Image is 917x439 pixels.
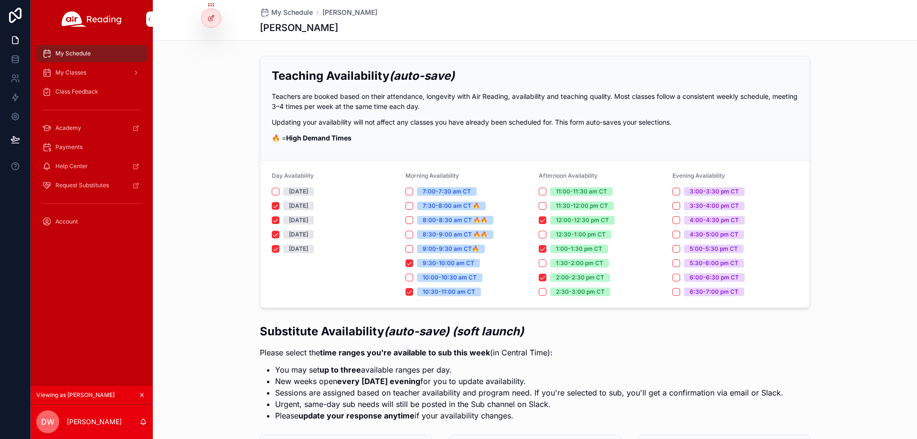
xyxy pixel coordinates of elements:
[389,69,455,83] em: (auto-save)
[272,133,798,143] p: 🔥 =
[275,410,783,421] li: Please if your availability changes.
[36,213,147,230] a: Account
[423,216,488,225] div: 8:00-8:30 am CT 🔥🔥
[690,288,738,296] div: 6:30-7:00 pm CT
[260,347,783,358] p: Please select the (in Central Time):
[55,218,78,225] span: Account
[275,364,783,375] li: You may set available ranges per day.
[690,202,739,210] div: 3:30-4:00 pm CT
[36,119,147,137] a: Academy
[405,172,459,179] span: Morning Availability
[289,187,308,196] div: [DATE]
[423,273,477,282] div: 10:00-10:30 am CT
[272,172,314,179] span: Day Availability
[289,230,308,239] div: [DATE]
[55,182,109,189] span: Request Substitutes
[55,162,88,170] span: Help Center
[320,365,361,375] strong: up to three
[556,288,605,296] div: 2:30-3:00 pm CT
[36,158,147,175] a: Help Center
[272,68,798,84] h2: Teaching Availability
[423,288,475,296] div: 10:30-11:00 am CT
[260,323,783,339] h2: Substitute Availability
[62,11,122,27] img: App logo
[272,117,798,127] p: Updating your availability will not affect any classes you have already been scheduled for. This ...
[272,91,798,111] p: Teachers are booked based on their attendance, longevity with Air Reading, availability and teach...
[556,259,603,268] div: 1:30-2:00 pm CT
[271,8,313,17] span: My Schedule
[31,38,153,243] div: scrollable content
[36,64,147,81] a: My Classes
[322,8,377,17] a: [PERSON_NAME]
[423,259,474,268] div: 9:30-10:00 am CT
[556,202,608,210] div: 11:30-12:00 pm CT
[67,417,122,427] p: [PERSON_NAME]
[41,416,54,428] span: DW
[299,411,415,420] strong: update your response anytime
[423,187,471,196] div: 7:00-7:30 am CT
[36,83,147,100] a: Class Feedback
[690,216,739,225] div: 4:00-4:30 pm CT
[672,172,725,179] span: Evening Availability
[690,259,738,268] div: 5:30-6:00 pm CT
[423,202,480,210] div: 7:30-8:00 am CT 🔥
[55,88,98,96] span: Class Feedback
[289,245,308,253] div: [DATE]
[36,139,147,156] a: Payments
[539,172,597,179] span: Afternoon Availability
[36,177,147,194] a: Request Substitutes
[690,245,738,253] div: 5:00-5:30 pm CT
[337,376,420,386] strong: every [DATE] evening
[55,143,83,151] span: Payments
[260,8,313,17] a: My Schedule
[36,391,115,399] span: Viewing as [PERSON_NAME]
[275,398,783,410] li: Urgent, same-day sub needs will still be posted in the Sub channel on Slack.
[289,216,308,225] div: [DATE]
[423,230,488,239] div: 8:30-9:00 am CT 🔥🔥
[556,230,606,239] div: 12:30-1:00 pm CT
[690,230,738,239] div: 4:30-5:00 pm CT
[55,124,81,132] span: Academy
[690,187,739,196] div: 3:00-3:30 pm CT
[286,134,352,142] strong: High Demand Times
[55,69,86,76] span: My Classes
[556,187,607,196] div: 11:00-11:30 am CT
[556,273,604,282] div: 2:00-2:30 pm CT
[275,387,783,398] li: Sessions are assigned based on teacher availability and program need. If you're selected to sub, ...
[384,324,524,338] em: (auto-save) (soft launch)
[320,348,490,357] strong: time ranges you're available to sub this week
[36,45,147,62] a: My Schedule
[275,375,783,387] li: New weeks open for you to update availability.
[289,202,308,210] div: [DATE]
[260,21,338,34] h1: [PERSON_NAME]
[690,273,739,282] div: 6:00-6:30 pm CT
[423,245,479,253] div: 9:00-9:30 am CT🔥
[556,245,602,253] div: 1:00-1:30 pm CT
[556,216,609,225] div: 12:00-12:30 pm CT
[55,50,91,57] span: My Schedule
